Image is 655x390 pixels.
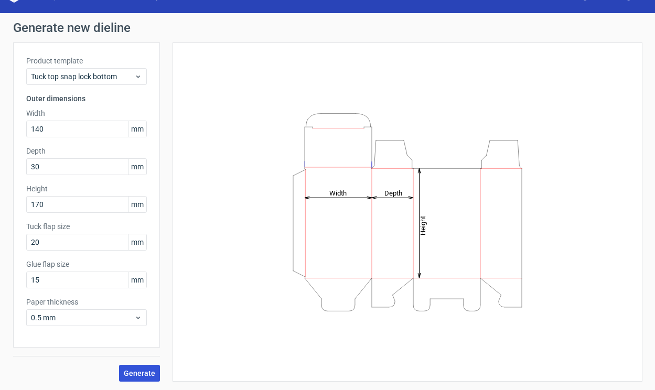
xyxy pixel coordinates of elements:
[26,56,147,66] label: Product template
[31,312,134,323] span: 0.5 mm
[26,183,147,194] label: Height
[13,21,642,34] h1: Generate new dieline
[128,234,146,250] span: mm
[26,221,147,232] label: Tuck flap size
[128,272,146,288] span: mm
[329,189,346,197] tspan: Width
[119,365,160,382] button: Generate
[128,197,146,212] span: mm
[26,259,147,269] label: Glue flap size
[26,146,147,156] label: Depth
[128,159,146,175] span: mm
[26,297,147,307] label: Paper thickness
[128,121,146,137] span: mm
[124,370,155,377] span: Generate
[26,93,147,104] h3: Outer dimensions
[26,108,147,118] label: Width
[384,189,402,197] tspan: Depth
[419,215,427,235] tspan: Height
[31,71,134,82] span: Tuck top snap lock bottom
